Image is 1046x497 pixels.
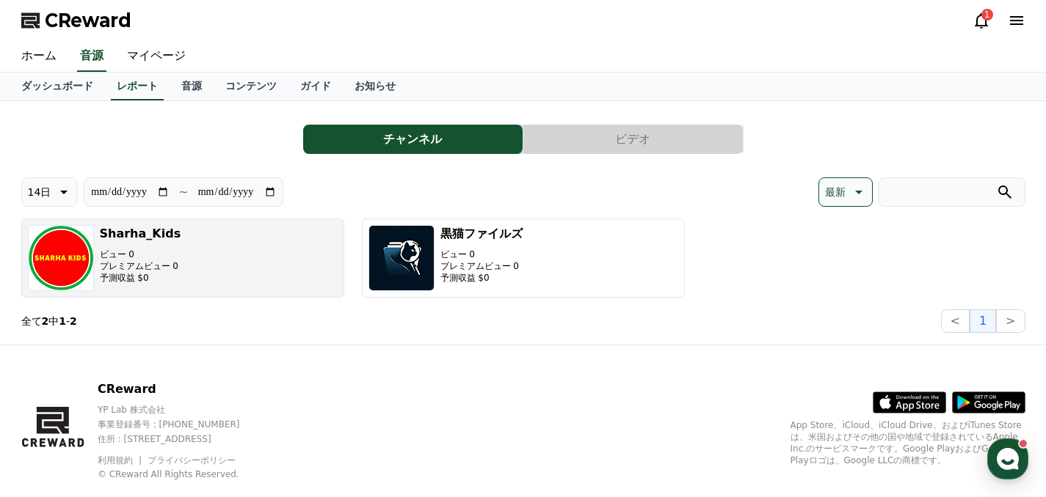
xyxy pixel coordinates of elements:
h3: Sharha_Kids [100,225,181,243]
a: ガイド [288,73,343,100]
span: Settings [217,397,253,409]
div: 1 [981,9,993,21]
a: お知らせ [343,73,407,100]
p: CReward [98,380,269,398]
span: Messages [122,398,165,410]
a: プライバシーポリシー [148,455,236,465]
button: > [996,309,1025,333]
a: ダッシュボード [10,73,105,100]
a: レポート [111,73,164,100]
img: 黒猫ファイルズ [368,225,435,291]
button: Sharha_Kids ビュー 0 プレミアムビュー 0 予測収益 $0 [21,218,344,298]
a: チャンネル [303,125,523,154]
p: 事業登録番号 : [PHONE_NUMBER] [98,419,269,430]
p: 予測収益 $0 [440,272,523,284]
a: Home [4,375,97,412]
strong: 1 [59,315,66,327]
p: 最新 [825,182,846,202]
a: ホーム [10,41,68,72]
a: コンテンツ [214,73,288,100]
p: プレミアムビュー 0 [440,260,523,272]
p: ~ [178,183,188,201]
button: チャンネル [303,125,523,154]
button: 1 [970,309,996,333]
p: 予測収益 $0 [100,272,181,284]
span: CReward [45,9,131,32]
a: マイページ [115,41,197,72]
p: App Store、iCloud、iCloud Drive、およびiTunes Storeは、米国およびその他の国や地域で登録されているApple Inc.のサービスマークです。Google P... [791,419,1025,466]
img: Sharha_Kids [28,225,94,291]
button: 14日 [21,177,79,207]
strong: 2 [42,315,49,327]
p: YP Lab 株式会社 [98,404,269,416]
p: © CReward All Rights Reserved. [98,468,269,480]
p: 14日 [28,182,51,202]
a: 音源 [170,73,214,100]
span: Home [37,397,63,409]
button: 黒猫ファイルズ ビュー 0 プレミアムビュー 0 予測収益 $0 [362,218,685,298]
p: 住所 : [STREET_ADDRESS] [98,433,269,445]
a: 音源 [77,41,106,72]
button: 最新 [818,177,873,207]
a: CReward [21,9,131,32]
p: ビュー 0 [440,248,523,260]
a: Settings [189,375,282,412]
a: Messages [97,375,189,412]
p: 全て 中 - [21,314,77,328]
p: プレミアムビュー 0 [100,260,181,272]
strong: 2 [70,315,77,327]
a: 1 [973,12,990,29]
a: 利用規約 [98,455,144,465]
button: < [941,309,970,333]
h3: 黒猫ファイルズ [440,225,523,243]
p: ビュー 0 [100,248,181,260]
button: ビデオ [523,125,743,154]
